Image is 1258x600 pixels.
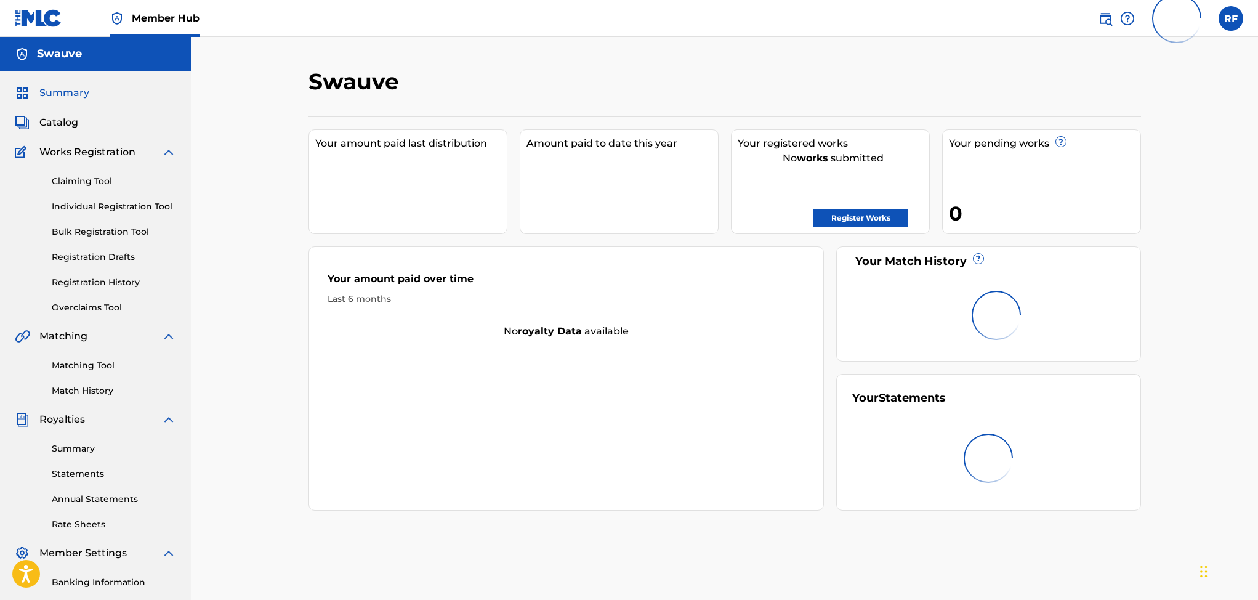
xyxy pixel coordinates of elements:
[52,225,176,238] a: Bulk Registration Tool
[526,136,718,151] div: Amount paid to date this year
[161,329,176,344] img: expand
[15,546,30,561] img: Member Settings
[52,359,176,372] a: Matching Tool
[52,518,176,531] a: Rate Sheets
[161,145,176,160] img: expand
[52,301,176,314] a: Overclaims Tool
[1219,6,1243,31] div: User Menu
[15,86,30,100] img: Summary
[161,546,176,561] img: expand
[949,136,1140,151] div: Your pending works
[39,145,135,160] span: Works Registration
[852,390,946,407] div: Your Statements
[15,329,30,344] img: Matching
[39,329,87,344] span: Matching
[315,136,507,151] div: Your amount paid last distribution
[308,68,405,95] h2: Swauve
[1098,6,1113,31] a: Public Search
[518,325,582,337] strong: royalty data
[52,442,176,455] a: Summary
[39,412,85,427] span: Royalties
[37,47,82,61] h5: Swauve
[110,11,124,26] img: Top Rightsholder
[39,546,127,561] span: Member Settings
[328,293,805,306] div: Last 6 months
[15,115,30,130] img: Catalog
[1120,11,1135,26] img: help
[39,115,78,130] span: Catalog
[813,209,908,227] a: Register Works
[974,254,983,264] span: ?
[52,493,176,506] a: Annual Statements
[1196,541,1258,600] iframe: Chat Widget
[15,145,31,160] img: Works Registration
[52,576,176,589] a: Banking Information
[738,136,929,151] div: Your registered works
[797,152,828,164] strong: works
[52,384,176,397] a: Match History
[852,253,1125,270] div: Your Match History
[961,430,1017,486] img: preloader
[1098,11,1113,26] img: search
[52,200,176,213] a: Individual Registration Tool
[1056,137,1066,147] span: ?
[968,287,1024,343] img: preloader
[52,276,176,289] a: Registration History
[52,468,176,480] a: Statements
[738,151,929,166] div: No submitted
[161,412,176,427] img: expand
[15,86,89,100] a: SummarySummary
[15,47,30,62] img: Accounts
[15,412,30,427] img: Royalties
[15,9,62,27] img: MLC Logo
[15,115,78,130] a: CatalogCatalog
[328,272,805,293] div: Your amount paid over time
[39,86,89,100] span: Summary
[132,11,200,25] span: Member Hub
[1120,6,1135,31] div: Help
[52,251,176,264] a: Registration Drafts
[949,200,1140,227] div: 0
[1200,553,1208,590] div: Drag
[309,324,824,339] div: No available
[52,175,176,188] a: Claiming Tool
